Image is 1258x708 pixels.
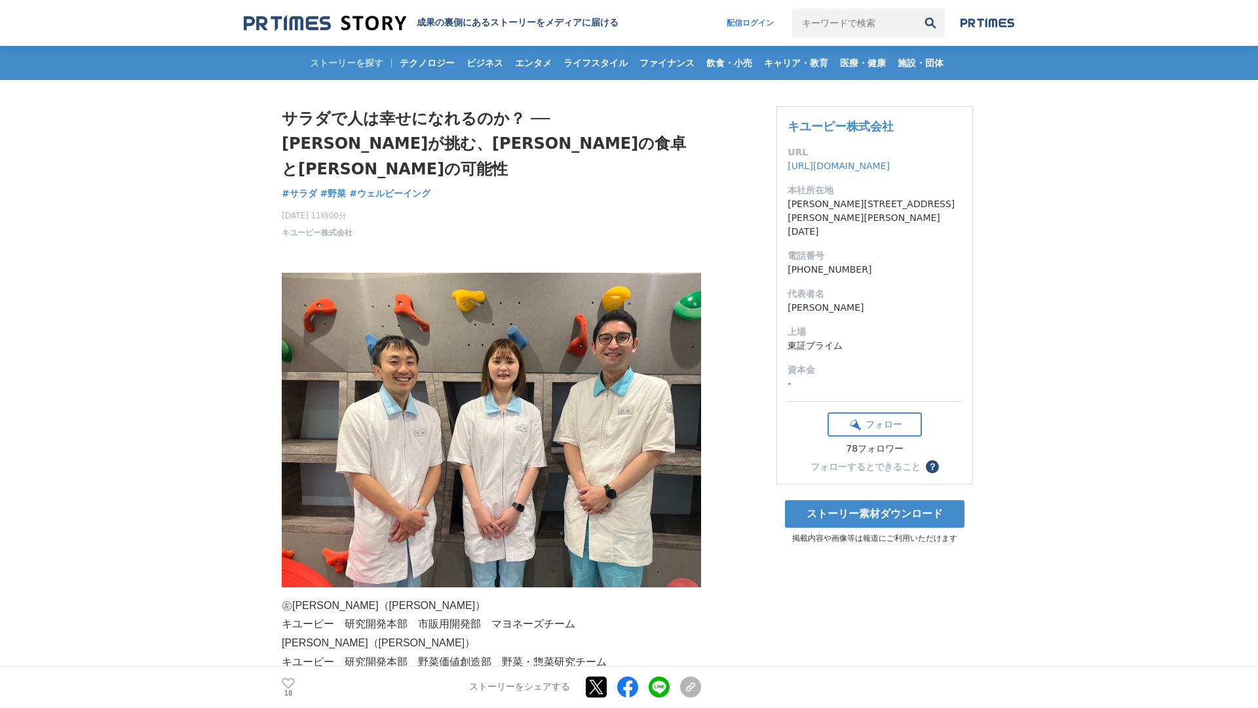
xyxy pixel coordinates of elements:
[835,46,891,80] a: 医療・健康
[828,412,922,437] button: フォロー
[244,14,619,32] a: 成果の裏側にあるストーリーをメディアに届ける 成果の裏側にあるストーリーをメディアに届ける
[776,533,973,544] p: 掲載内容や画像等は報道にご利用いただけます
[926,460,939,473] button: ？
[282,273,701,587] img: thumbnail_04ac54d0-6d23-11f0-aa23-a1d248b80383.JPG
[785,500,964,528] a: ストーリー素材ダウンロード
[788,287,962,301] dt: 代表者名
[788,146,962,159] dt: URL
[394,57,460,69] span: テクノロジー
[558,46,633,80] a: ライフスタイル
[417,17,619,29] h2: 成果の裏側にあるストーリーをメディアに届ける
[788,184,962,197] dt: 本社所在地
[394,46,460,80] a: テクノロジー
[788,363,962,377] dt: 資本金
[461,46,508,80] a: ビジネス
[320,187,347,199] span: #野菜
[714,9,787,37] a: 配信ログイン
[916,9,945,37] button: 検索
[788,263,962,277] dd: [PHONE_NUMBER]
[759,46,833,80] a: キャリア・教育
[788,339,962,353] dd: 東証プライム
[828,443,922,455] div: 78フォロワー
[282,653,701,672] p: キユーピー 研究開発本部 野菜価値創造部 野菜・惣菜研究チーム
[788,377,962,391] dd: -
[928,462,937,471] span: ？
[759,57,833,69] span: キャリア・教育
[510,46,557,80] a: エンタメ
[892,46,949,80] a: 施設・団体
[788,119,894,133] a: キユーピー株式会社
[558,57,633,69] span: ライフスタイル
[282,187,317,199] span: #サラダ
[282,106,701,182] h1: サラダで人は幸せになれるのか？ ── [PERSON_NAME]が挑む、[PERSON_NAME]の食卓と[PERSON_NAME]の可能性
[835,57,891,69] span: 医療・健康
[634,46,700,80] a: ファイナンス
[792,9,916,37] input: キーワードで検索
[510,57,557,69] span: エンタメ
[282,210,353,222] span: [DATE] 11時00分
[282,187,317,201] a: #サラダ
[892,57,949,69] span: 施設・団体
[349,187,430,199] span: #ウェルビーイング
[282,690,295,697] p: 18
[701,46,757,80] a: 飲食・小売
[810,462,921,471] div: フォローするとできること
[349,187,430,201] a: #ウェルビーイング
[282,597,701,616] p: ㊧[PERSON_NAME]（[PERSON_NAME]）
[244,14,406,32] img: 成果の裏側にあるストーリーをメディアに届ける
[788,161,890,171] a: [URL][DOMAIN_NAME]
[469,682,570,694] p: ストーリーをシェアする
[788,249,962,263] dt: 電話番号
[282,615,701,634] p: キユーピー 研究開発本部 市販用開発部 マヨネーズチーム
[788,325,962,339] dt: 上場
[788,301,962,315] dd: [PERSON_NAME]
[461,57,508,69] span: ビジネス
[701,57,757,69] span: 飲食・小売
[282,634,701,653] p: [PERSON_NAME]（[PERSON_NAME]）
[961,18,1014,28] img: prtimes
[320,187,347,201] a: #野菜
[634,57,700,69] span: ファイナンス
[282,227,353,239] a: キユーピー株式会社
[788,197,962,239] dd: [PERSON_NAME][STREET_ADDRESS][PERSON_NAME][PERSON_NAME][DATE]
